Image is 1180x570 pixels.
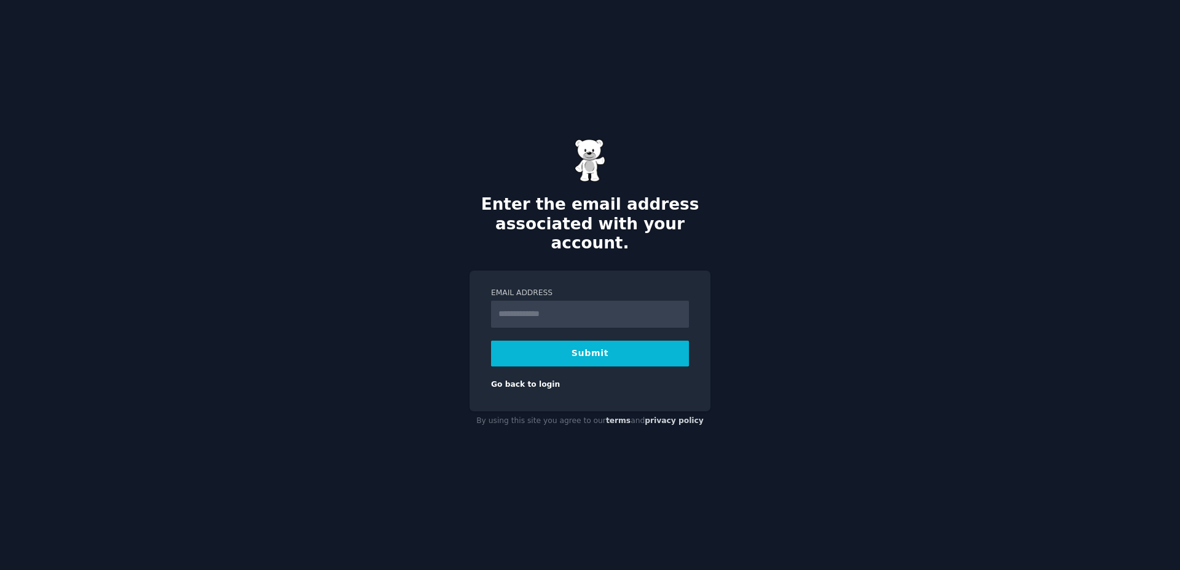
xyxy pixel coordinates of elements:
h2: Enter the email address associated with your account. [470,195,710,253]
label: Email Address [491,288,689,299]
a: privacy policy [645,416,704,425]
button: Submit [491,341,689,366]
a: Go back to login [491,380,560,389]
div: By using this site you agree to our and [470,411,710,431]
a: terms [606,416,631,425]
img: Gummy Bear [575,139,605,182]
